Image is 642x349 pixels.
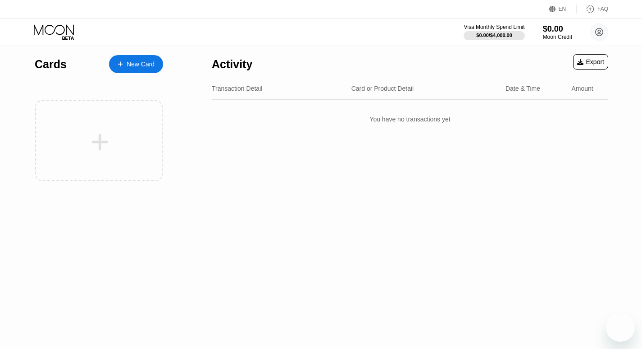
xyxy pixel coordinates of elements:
div: $0.00 [543,24,572,34]
div: FAQ [597,6,608,12]
div: New Card [109,55,163,73]
div: New Card [127,60,155,68]
div: Date & Time [505,85,540,92]
div: Export [577,58,604,65]
div: Card or Product Detail [351,85,414,92]
div: Visa Monthly Spend Limit [464,24,524,30]
div: Transaction Detail [212,85,262,92]
div: Moon Credit [543,34,572,40]
div: Cards [35,58,67,71]
div: EN [559,6,566,12]
div: Activity [212,58,252,71]
div: Amount [571,85,593,92]
div: Visa Monthly Spend Limit$0.00/$4,000.00 [464,24,524,40]
div: $0.00Moon Credit [543,24,572,40]
div: Export [573,54,608,70]
div: EN [549,5,577,14]
div: You have no transactions yet [212,107,608,132]
iframe: Button to launch messaging window [606,313,635,342]
div: $0.00 / $4,000.00 [476,33,512,38]
div: FAQ [577,5,608,14]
